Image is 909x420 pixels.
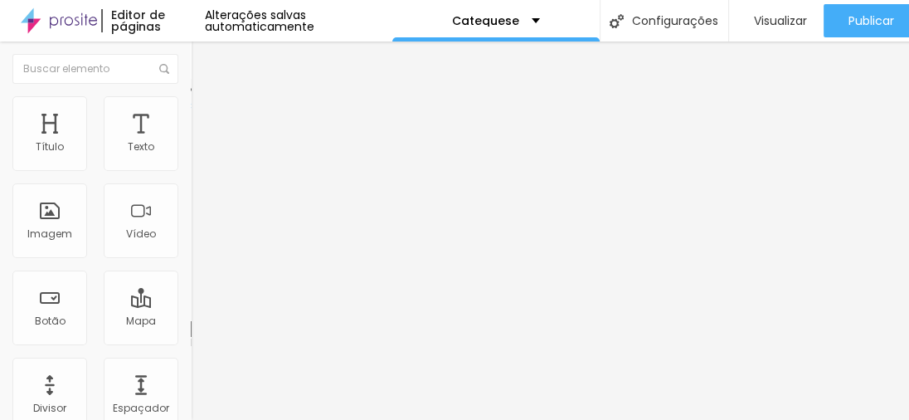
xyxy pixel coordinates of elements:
input: Buscar elemento [12,54,178,84]
button: Visualizar [729,4,824,37]
div: Vídeo [126,228,156,240]
img: Icone [159,64,169,74]
div: Imagem [27,228,72,240]
div: Divisor [33,403,66,414]
span: Visualizar [754,14,807,27]
div: Editor de páginas [101,9,205,32]
div: Mapa [126,315,156,327]
div: Título [36,141,64,153]
div: Texto [128,141,154,153]
div: Alterações salvas automaticamente [205,9,392,32]
div: Espaçador [113,403,169,414]
img: Icone [610,14,624,28]
span: Publicar [848,14,894,27]
div: Botão [35,315,66,327]
p: Catequese [452,15,519,27]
